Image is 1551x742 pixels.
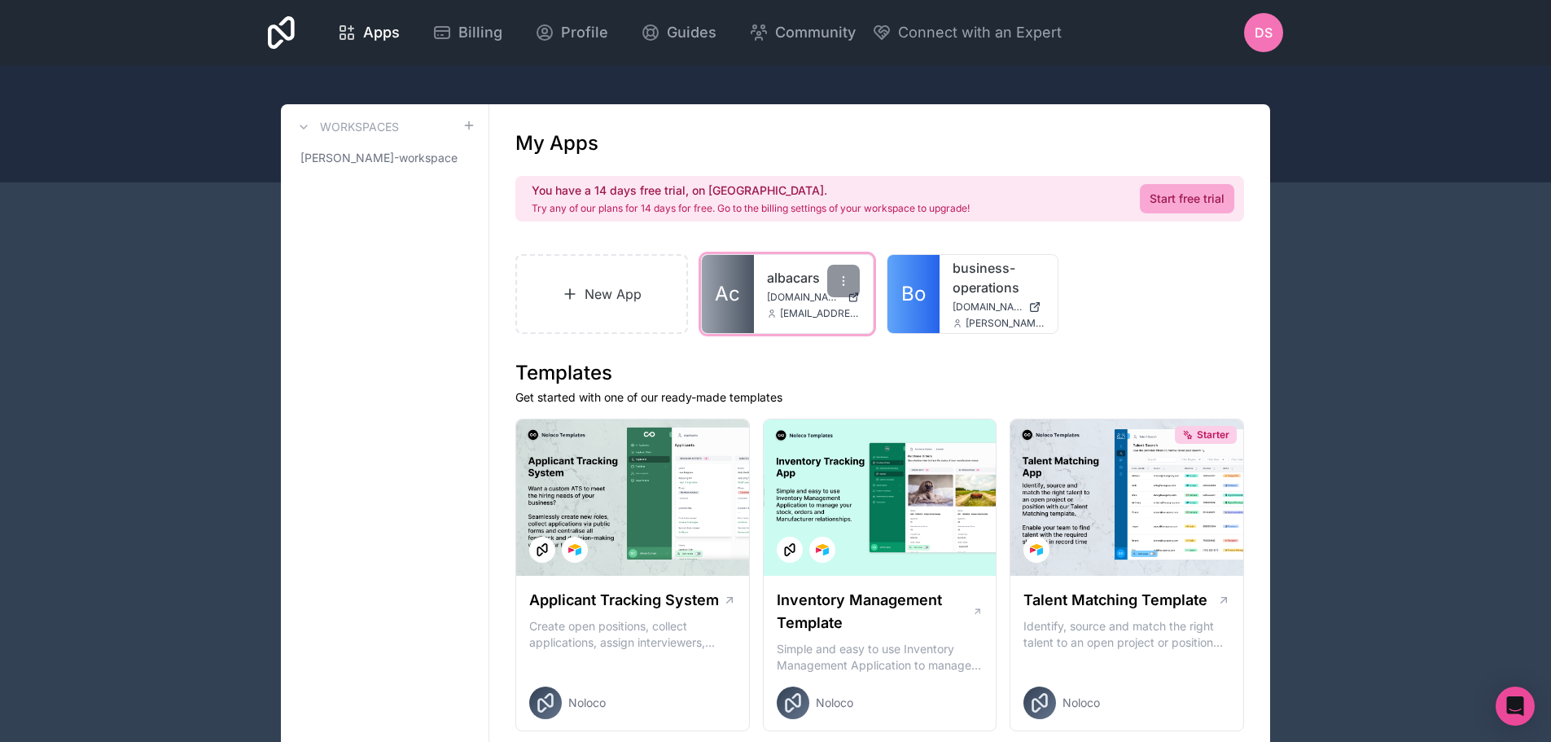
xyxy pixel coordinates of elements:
[458,21,502,44] span: Billing
[1023,618,1230,651] p: Identify, source and match the right talent to an open project or position with our Talent Matchi...
[515,254,688,334] a: New App
[767,291,860,304] a: [DOMAIN_NAME]
[1023,589,1207,612] h1: Talent Matching Template
[522,15,621,50] a: Profile
[529,618,736,651] p: Create open positions, collect applications, assign interviewers, centralise candidate feedback a...
[777,589,972,634] h1: Inventory Management Template
[715,281,740,307] span: Ac
[1496,687,1535,726] div: Open Intercom Messenger
[953,301,1023,314] span: [DOMAIN_NAME]
[628,15,729,50] a: Guides
[887,255,940,333] a: Bo
[953,258,1045,297] a: business-operations
[419,15,515,50] a: Billing
[953,301,1045,314] a: [DOMAIN_NAME]
[667,21,716,44] span: Guides
[775,21,856,44] span: Community
[515,130,598,156] h1: My Apps
[901,281,926,307] span: Bo
[1140,184,1234,213] a: Start free trial
[767,291,841,304] span: [DOMAIN_NAME]
[702,255,754,333] a: Ac
[568,695,606,711] span: Noloco
[300,150,458,166] span: [PERSON_NAME]-workspace
[780,307,860,320] span: [EMAIL_ADDRESS][DOMAIN_NAME]
[966,317,1045,330] span: [PERSON_NAME][EMAIL_ADDRESS][DOMAIN_NAME]
[816,695,853,711] span: Noloco
[898,21,1062,44] span: Connect with an Expert
[777,641,984,674] p: Simple and easy to use Inventory Management Application to manage your stock, orders and Manufact...
[1255,23,1273,42] span: DS
[515,389,1244,406] p: Get started with one of our ready-made templates
[736,15,869,50] a: Community
[532,182,970,199] h2: You have a 14 days free trial, on [GEOGRAPHIC_DATA].
[816,543,829,556] img: Airtable Logo
[324,15,413,50] a: Apps
[767,268,860,288] a: albacars
[363,21,400,44] span: Apps
[568,543,581,556] img: Airtable Logo
[561,21,608,44] span: Profile
[294,117,399,137] a: Workspaces
[320,119,399,135] h3: Workspaces
[294,143,475,173] a: [PERSON_NAME]-workspace
[515,360,1244,386] h1: Templates
[872,21,1062,44] button: Connect with an Expert
[532,202,970,215] p: Try any of our plans for 14 days for free. Go to the billing settings of your workspace to upgrade!
[529,589,719,612] h1: Applicant Tracking System
[1062,695,1100,711] span: Noloco
[1030,543,1043,556] img: Airtable Logo
[1197,428,1229,441] span: Starter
